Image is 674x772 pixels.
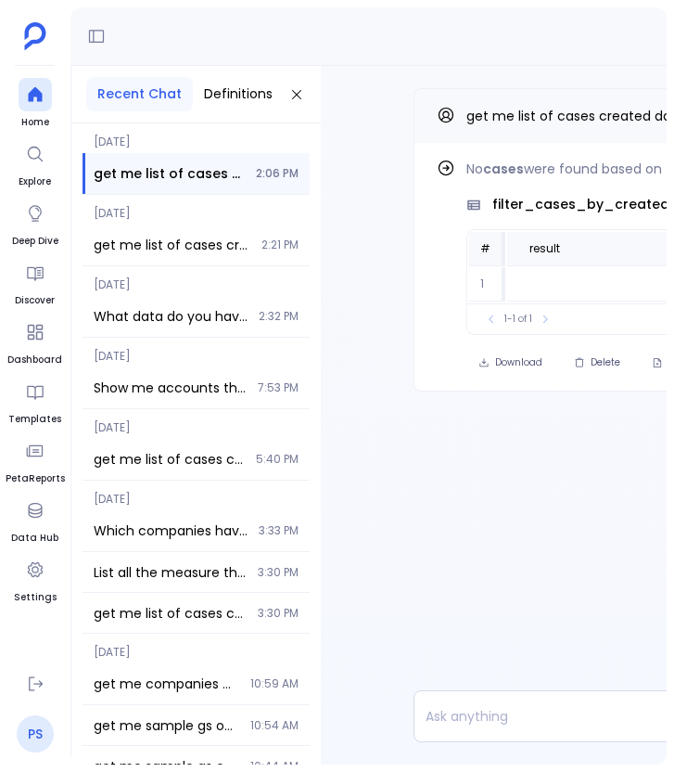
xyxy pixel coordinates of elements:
a: Data Hub [11,494,58,546]
span: PetaReports [6,471,65,486]
span: Templates [8,412,61,427]
span: 2:32 PM [259,309,299,324]
span: Delete [591,356,620,369]
span: Discover [15,293,55,308]
button: Download [466,350,554,376]
span: [DATE] [83,634,310,660]
span: [DATE] [83,266,310,292]
span: List all the measure that are flagged red by csm in the 1st week of june [94,563,247,582]
button: Definitions [193,77,284,111]
span: get me list of cases created date in last year, not source created date [94,236,250,254]
span: Download [495,356,542,369]
span: [DATE] [83,195,310,221]
span: 2:21 PM [261,238,299,252]
span: [DATE] [83,338,310,364]
span: [DATE] [83,481,310,507]
span: Dashboard [7,353,62,367]
span: get me list of cases created date in last year, not source created date [94,604,247,623]
span: Which companies have both a CS Scorecard and Professional Services Scorecard applied to different... [94,521,248,540]
span: 2:06 PM [256,166,299,181]
a: PetaReports [6,434,65,486]
a: Home [19,78,52,130]
span: 7:53 PM [258,380,299,395]
a: Deep Dive [12,197,58,249]
span: 3:33 PM [259,523,299,538]
span: Settings [14,590,57,605]
a: Explore [19,137,52,189]
td: 1 [469,267,505,302]
span: What data do you have about CSMs (Customer Success Managers) and their performance metrics? [94,307,248,326]
span: 3:30 PM [258,565,299,580]
a: Discover [15,256,55,308]
a: Settings [14,553,57,605]
img: petavue logo [24,22,46,50]
button: Recent Chat [86,77,193,111]
span: # [480,240,490,256]
span: Explore [19,174,52,189]
span: [DATE] [83,409,310,435]
button: Delete [562,350,632,376]
span: Home [19,115,52,130]
span: result [529,241,560,256]
a: Templates [8,375,61,427]
span: 5:40 PM [256,452,299,467]
span: get me companies with open cases count [94,675,239,693]
span: Data Hub [11,531,58,546]
span: 10:54 AM [250,718,299,733]
span: 1-1 of 1 [504,312,532,327]
span: get me list of cases created date in last year, not source created date [94,450,245,469]
strong: cases [483,160,524,178]
span: get me list of cases created date in last year, not source created date [94,164,245,183]
span: Show me accounts that are created in last 7 months [94,379,247,397]
span: [DATE] [83,123,310,149]
span: get me sample gs opportunity data [94,716,239,735]
span: Deep Dive [12,234,58,249]
span: 3:30 PM [258,606,299,621]
span: 10:59 AM [250,676,299,691]
a: Dashboard [7,315,62,367]
a: PS [17,715,54,753]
